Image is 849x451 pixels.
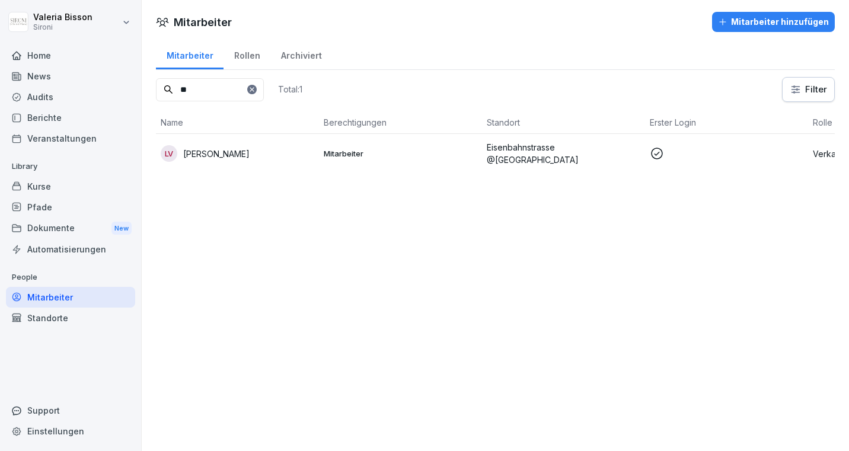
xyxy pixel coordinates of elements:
[6,66,135,87] a: News
[6,128,135,149] a: Veranstaltungen
[6,157,135,176] p: Library
[790,84,827,95] div: Filter
[156,39,224,69] a: Mitarbeiter
[6,45,135,66] a: Home
[33,23,92,31] p: Sironi
[487,141,640,166] p: Eisenbahnstrasse @[GEOGRAPHIC_DATA]
[6,239,135,260] a: Automatisierungen
[6,107,135,128] a: Berichte
[718,15,829,28] div: Mitarbeiter hinzufügen
[6,197,135,217] a: Pfade
[174,14,232,30] h1: Mitarbeiter
[6,217,135,239] div: Dokumente
[6,287,135,308] a: Mitarbeiter
[156,111,319,134] th: Name
[6,217,135,239] a: DokumenteNew
[783,78,834,101] button: Filter
[319,111,482,134] th: Berechtigungen
[6,176,135,197] a: Kurse
[6,400,135,421] div: Support
[183,148,250,160] p: [PERSON_NAME]
[324,148,477,159] p: Mitarbeiter
[111,222,132,235] div: New
[6,268,135,287] p: People
[6,87,135,107] a: Audits
[482,111,645,134] th: Standort
[6,421,135,442] a: Einstellungen
[6,308,135,328] a: Standorte
[712,12,835,32] button: Mitarbeiter hinzufügen
[645,111,808,134] th: Erster Login
[161,145,177,162] div: LV
[270,39,332,69] a: Archiviert
[33,12,92,23] p: Valeria Bisson
[224,39,270,69] a: Rollen
[278,84,302,95] p: Total: 1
